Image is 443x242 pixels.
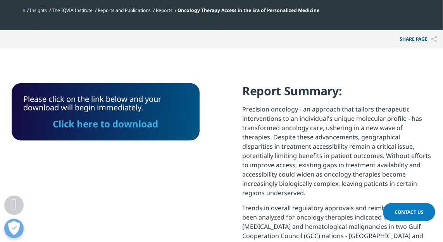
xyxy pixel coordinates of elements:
p: Precision oncology - an approach that tailors therapeutic interventions to an individual's unique... [242,105,431,203]
p: Share PAGE [394,30,443,48]
a: Insights [30,7,47,14]
a: Click here to download [53,117,159,130]
img: Share PAGE [431,36,437,43]
a: Contact Us [383,203,435,221]
span: Contact Us [395,209,424,215]
h4: Report Summary: [242,83,431,105]
span: Oncology Therapy Access in the Era of Personalized Medicine [178,7,319,14]
button: Open Preferences [4,219,24,238]
a: Reports [156,7,172,14]
a: Reports and Publications [98,7,151,14]
a: The IQVIA Institute [52,7,93,14]
button: Share PAGEShare PAGE [394,30,443,48]
div: Please click on the link below and your download will begin immediately. [23,95,188,129]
